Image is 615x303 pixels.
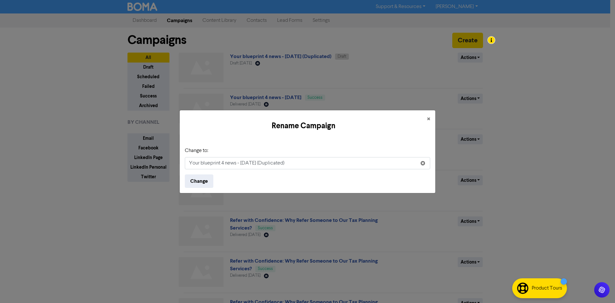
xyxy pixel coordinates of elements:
button: Close [422,110,435,128]
button: Change [185,174,213,188]
span: × [427,114,430,124]
h5: Rename Campaign [185,120,422,132]
iframe: Chat Widget [583,272,615,303]
label: Change to: [185,147,208,155]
